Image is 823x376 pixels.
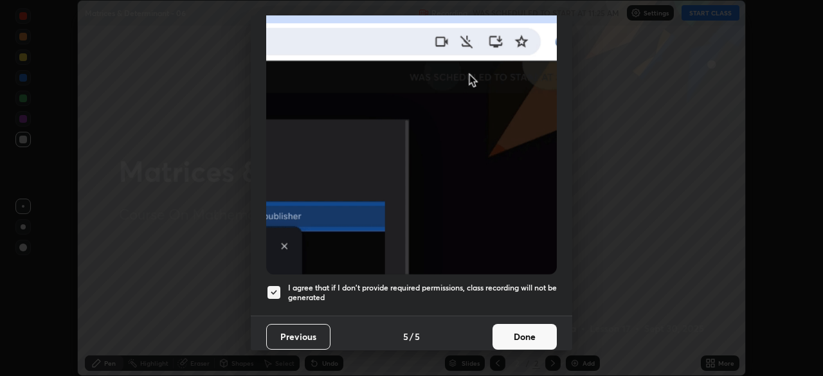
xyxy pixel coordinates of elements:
[415,330,420,343] h4: 5
[410,330,413,343] h4: /
[403,330,408,343] h4: 5
[288,283,557,303] h5: I agree that if I don't provide required permissions, class recording will not be generated
[493,324,557,350] button: Done
[266,324,330,350] button: Previous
